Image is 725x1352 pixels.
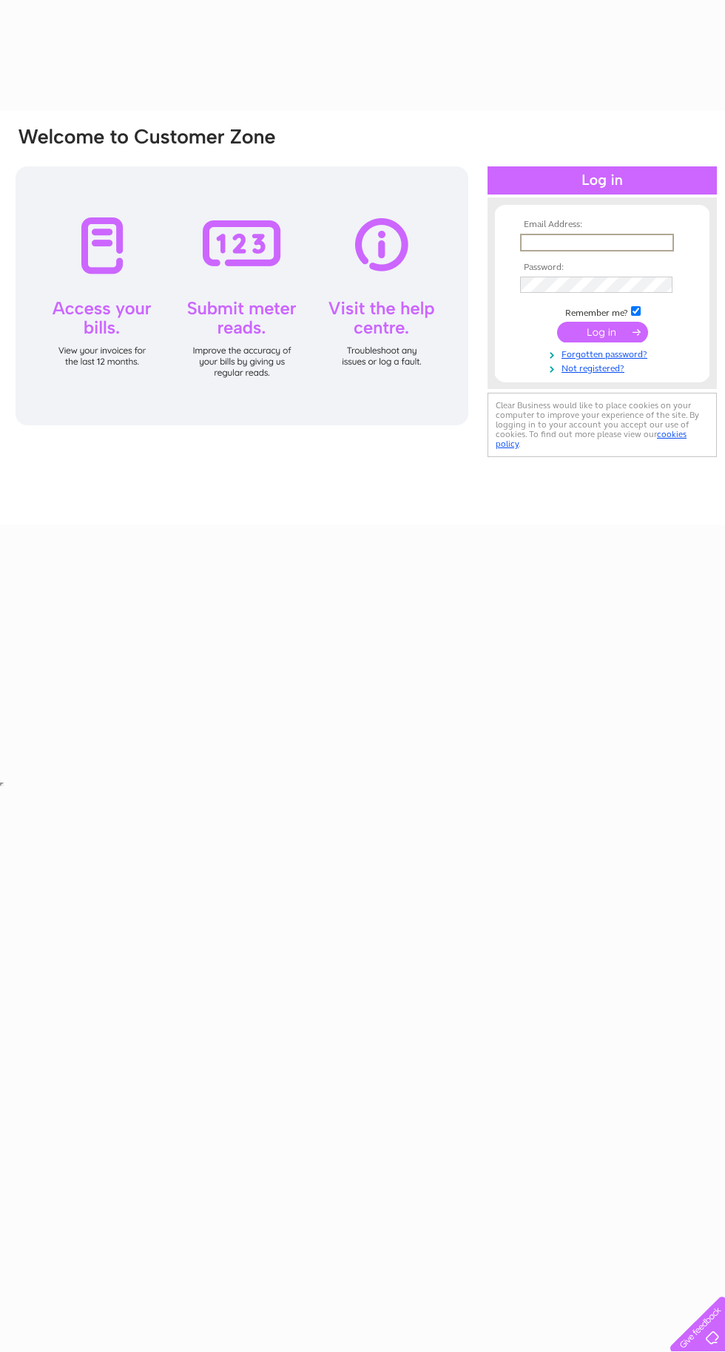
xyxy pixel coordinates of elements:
div: Clear Business would like to place cookies on your computer to improve your experience of the sit... [488,393,717,457]
a: cookies policy [496,429,687,449]
a: Forgotten password? [520,346,688,360]
a: Not registered? [520,360,688,374]
input: Submit [557,322,648,342]
td: Remember me? [516,304,688,319]
th: Password: [516,263,688,273]
th: Email Address: [516,220,688,230]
